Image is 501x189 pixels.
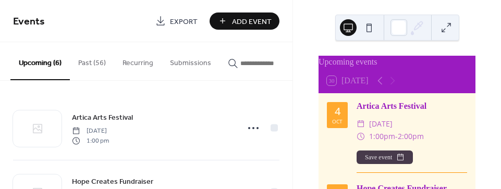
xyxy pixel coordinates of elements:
[335,106,340,117] div: 4
[70,42,114,79] button: Past (56)
[148,12,205,30] a: Export
[72,112,133,123] span: Artica Arts Festival
[72,177,153,187] span: Hope Creates Fundraiser
[319,56,475,68] div: Upcoming events
[72,111,133,123] a: Artica Arts Festival
[357,118,365,130] div: ​
[162,42,219,79] button: Submissions
[13,11,45,32] span: Events
[357,150,413,164] button: Save event
[398,130,424,143] span: 2:00pm
[210,12,279,30] button: Add Event
[10,42,70,80] button: Upcoming (6)
[332,119,343,124] div: Oct
[232,16,272,27] span: Add Event
[357,100,467,112] div: Artica Arts Festival
[170,16,198,27] span: Export
[369,130,395,143] span: 1:00pm
[72,127,109,136] span: [DATE]
[369,118,393,130] span: [DATE]
[395,130,398,143] span: -
[357,130,365,143] div: ​
[72,136,109,145] span: 1:00 pm
[114,42,162,79] button: Recurring
[72,175,153,187] a: Hope Creates Fundraiser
